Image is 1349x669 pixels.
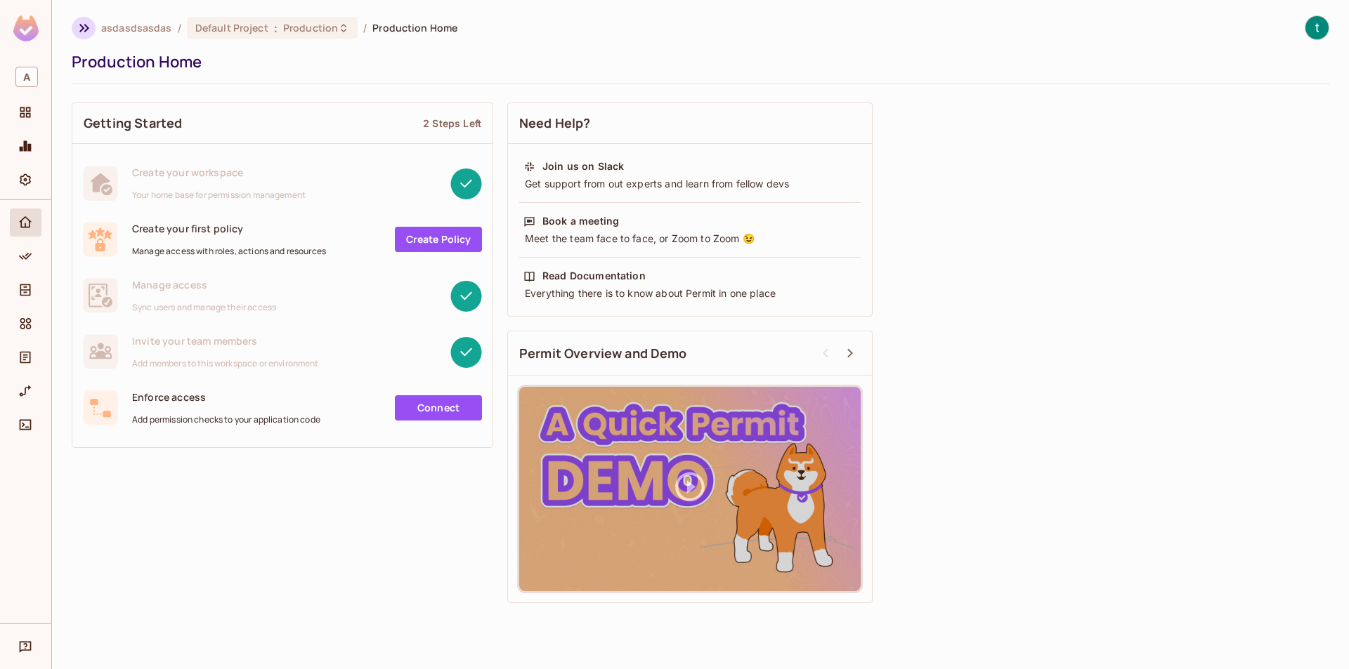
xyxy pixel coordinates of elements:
span: Create your first policy [132,222,326,235]
li: / [178,21,181,34]
span: : [273,22,278,34]
div: Directory [10,276,41,304]
div: Policy [10,242,41,270]
div: Settings [10,166,41,194]
div: Audit Log [10,343,41,371]
img: thiendat.forwork [1305,16,1329,39]
a: Connect [395,395,482,420]
div: URL Mapping [10,377,41,405]
div: Meet the team face to face, or Zoom to Zoom 😉 [523,232,856,246]
div: Workspace: asdasdsasdas [10,61,41,93]
div: Monitoring [10,132,41,160]
span: A [15,67,38,87]
span: Manage access with roles, actions and resources [132,246,326,257]
div: Everything there is to know about Permit in one place [523,286,856,300]
span: Your home base for permission management [132,190,306,201]
span: Manage access [132,278,276,291]
div: Help & Updates [10,632,41,661]
span: Production Home [372,21,457,34]
span: Permit Overview and Demo [519,345,687,362]
span: Need Help? [519,114,591,132]
div: 2 Steps Left [423,117,481,130]
span: Add permission checks to your application code [132,414,320,425]
img: SReyMgAAAABJRU5ErkJggg== [13,15,39,41]
span: Production [283,21,338,34]
div: Home [10,208,41,237]
span: Create your workspace [132,166,306,179]
span: Default Project [195,21,268,34]
div: Production Home [72,51,1322,72]
span: Invite your team members [132,334,319,347]
div: Read Documentation [542,269,646,283]
span: Enforce access [132,390,320,404]
div: Projects [10,98,41,126]
li: / [363,21,367,34]
div: Join us on Slack [542,159,624,173]
div: Get support from out experts and learn from fellow devs [523,177,856,191]
div: Connect [10,411,41,439]
div: Elements [10,310,41,338]
a: Create Policy [395,227,482,252]
span: Sync users and manage their access [132,302,276,313]
span: Getting Started [84,114,182,132]
span: Add members to this workspace or environment [132,358,319,369]
span: the active workspace [101,21,172,34]
div: Book a meeting [542,214,619,228]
